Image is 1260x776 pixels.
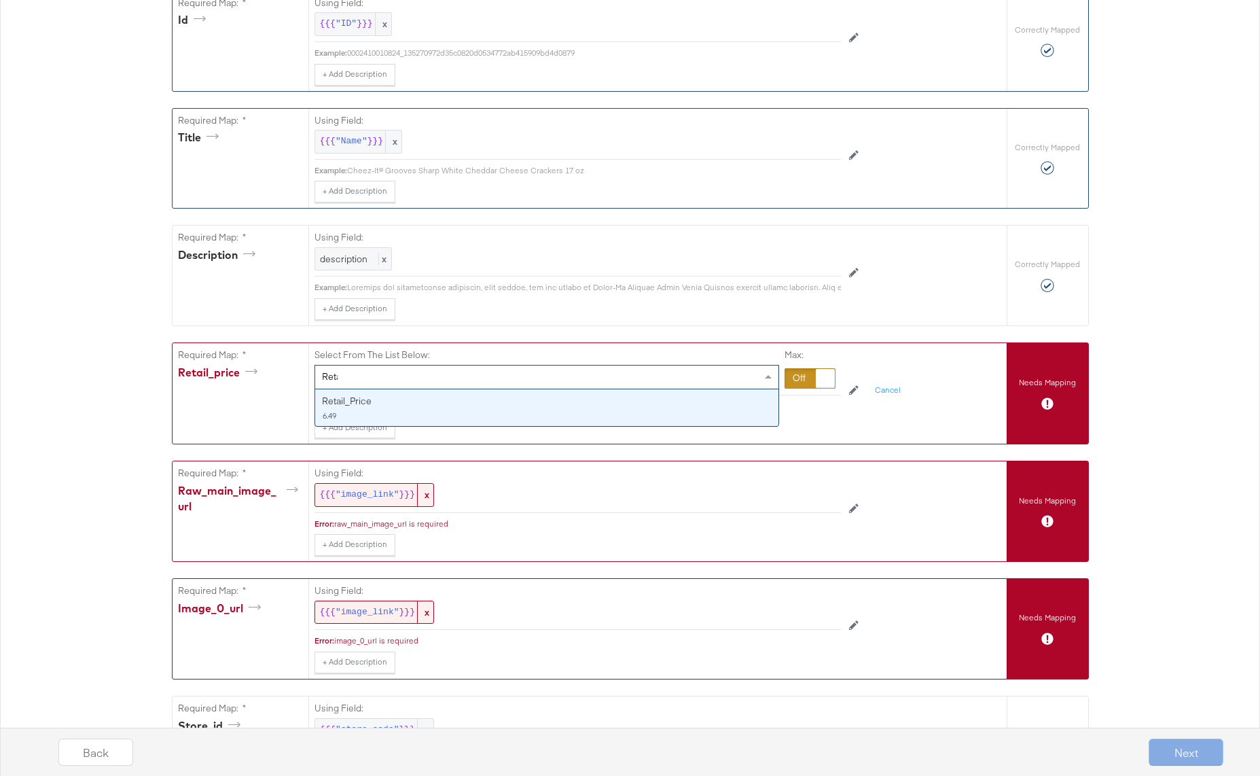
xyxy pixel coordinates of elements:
label: Required Map: * [178,231,303,244]
div: raw_main_image_url [178,483,303,514]
div: 6.49 [322,411,772,421]
label: Using Field: [314,114,841,127]
div: Retail_Price [315,389,778,427]
div: Retail_Price [322,395,772,408]
label: Needs Mapping [1019,612,1076,623]
div: Example: [314,48,347,58]
label: Using Field: [314,702,841,715]
span: x [417,484,433,506]
span: "image_link" [336,489,399,501]
span: x [375,13,391,35]
div: Example: [314,282,347,293]
div: retail_price [178,365,262,381]
span: x [417,601,433,624]
label: Select From The List Below: [314,349,430,361]
div: 0002410010824_135270972d35c0820d0534772ab415909bd4d0879 [347,48,841,58]
div: id [178,12,211,28]
div: image_0_url [178,601,266,616]
span: }}} [399,489,415,501]
span: }}} [367,135,383,148]
div: Example: [314,165,347,176]
div: Error: [314,635,334,646]
label: Required Map: * [178,584,303,597]
label: Needs Mapping [1019,495,1076,506]
label: Required Map: * [178,467,303,480]
span: x [385,130,401,153]
span: }}} [399,606,415,619]
label: Using Field: [314,467,841,480]
span: "image_link" [336,606,399,619]
span: description [320,253,367,265]
button: + Add Description [314,652,395,673]
button: + Add Description [314,181,395,202]
div: description [178,247,260,263]
span: "Name" [336,135,367,148]
span: {{{ [320,606,336,619]
label: Needs Mapping [1019,377,1076,388]
label: Max: [785,349,835,361]
label: Required Map: * [178,702,303,715]
div: Error: [314,518,334,529]
button: + Add Description [314,64,395,86]
span: }}} [357,18,372,31]
span: {{{ [320,135,336,148]
span: {{{ [320,489,336,501]
button: + Add Description [314,534,395,556]
div: Cheez-It® Grooves Sharp White Cheddar Cheese Crackers 17 oz [347,165,841,176]
button: + Add Description [314,298,395,320]
div: image_0_url is required [334,635,841,646]
label: Using Field: [314,584,841,597]
span: "ID" [336,18,357,31]
button: Cancel [867,380,909,402]
button: Back [58,739,133,766]
label: Required Map: * [178,349,303,361]
label: Required Map: * [178,114,303,127]
label: Correctly Mapped [1015,259,1080,270]
div: raw_main_image_url is required [334,518,841,529]
label: Correctly Mapped [1015,142,1080,153]
button: + Add Description [314,417,395,438]
label: Correctly Mapped [1015,24,1080,35]
span: x [378,253,386,265]
label: Using Field: [314,231,841,244]
span: {{{ [320,18,336,31]
div: title [178,130,223,145]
